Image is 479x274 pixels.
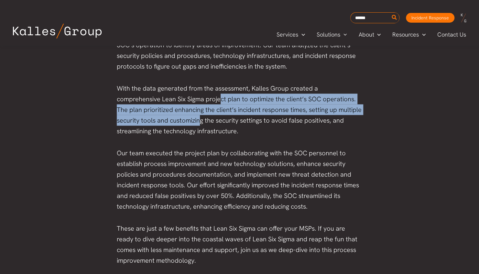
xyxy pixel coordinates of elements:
[406,13,454,23] a: Incident Response
[117,223,363,266] p: These are just a few benefits that Lean Six Sigma can offer your MSPs. If you are ready to dive d...
[419,30,426,39] span: Menu Toggle
[437,30,466,39] span: Contact Us
[13,24,102,38] img: Kalles Group
[271,29,473,40] nav: Primary Site Navigation
[117,83,363,136] p: With the data generated from the assessment, Kalles Group created a comprehensive Lean Six Sigma ...
[353,30,386,39] a: AboutMenu Toggle
[390,13,398,23] button: Search
[311,30,353,39] a: SolutionsMenu Toggle
[431,30,473,39] a: Contact Us
[386,30,431,39] a: ResourcesMenu Toggle
[392,30,419,39] span: Resources
[277,30,298,39] span: Services
[358,30,374,39] span: About
[298,30,305,39] span: Menu Toggle
[317,30,340,39] span: Solutions
[340,30,347,39] span: Menu Toggle
[271,30,311,39] a: ServicesMenu Toggle
[374,30,381,39] span: Menu Toggle
[117,148,363,212] p: Our team executed the project plan by collaborating with the SOC personnel to establish process i...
